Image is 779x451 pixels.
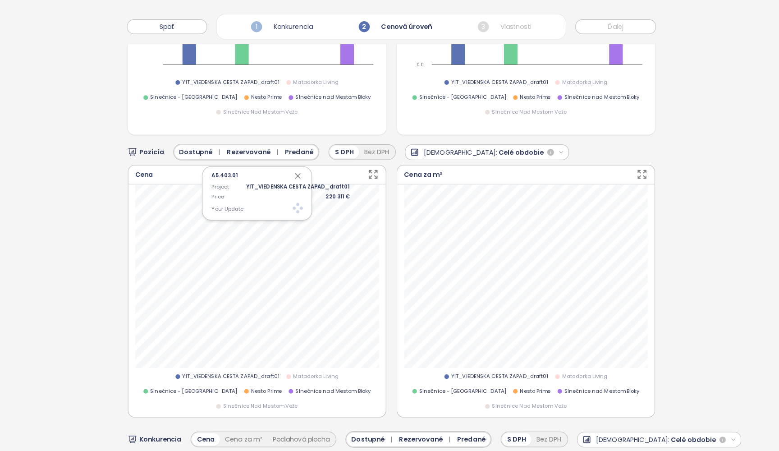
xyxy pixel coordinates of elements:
span: [DEMOGRAPHIC_DATA]: [422,145,494,155]
span: Slnečnice - [GEOGRAPHIC_DATA] [417,92,503,100]
span: Späť [161,21,176,31]
span: Nesto Prime [252,92,282,100]
span: Ďalej [603,21,618,31]
span: Nesto Prime [516,92,546,100]
span: Price [213,190,244,198]
span: Celé obdobie [664,428,709,437]
span: Matadorka Living [558,367,602,375]
span: | [219,145,221,154]
span: Slnečnice Nad Mestom Veže [489,106,562,115]
span: Rezervované [397,428,451,437]
span: Slnečnice Nad Mestom Veže [224,396,298,404]
span: 220 311 € [247,190,348,198]
div: Bez DPH [527,426,562,439]
span: Predané [454,428,482,437]
span: Slnečnice - [GEOGRAPHIC_DATA] [152,381,238,389]
span: Slnečnice - [GEOGRAPHIC_DATA] [417,381,503,389]
div: S DPH [329,143,358,156]
div: Podlahová plocha [268,426,334,439]
span: YIT_VIEDENSKA CESTA ZAPAD_draft01 [184,77,280,85]
tspan: 0.0 [414,61,422,67]
span: Dostupné [181,145,225,155]
span: Matadorka Living [293,367,338,375]
span: Slnečnice nad Mestom Bloky [295,92,369,100]
div: Cena [137,167,155,177]
span: YIT_VIEDENSKA CESTA ZAPAD_draft01 [449,367,544,375]
span: Matadorka Living [558,77,602,85]
span: Rezervované [228,145,281,155]
div: S DPH [499,426,527,439]
span: Dostupné [350,428,394,437]
span: YIT_VIEDENSKA CESTA ZAPAD_draft01 [184,367,280,375]
span: Slnečnice - [GEOGRAPHIC_DATA] [152,92,238,100]
div: Konkurencia [249,18,315,34]
span: [DEMOGRAPHIC_DATA]: [591,428,664,437]
span: Slnečnice Nad Mestom Veže [224,106,298,115]
span: Matadorka Living [293,77,338,85]
span: YIT_VIEDENSKA CESTA ZAPAD_draft01 [247,180,348,188]
span: 3 [475,21,486,32]
span: 2 [357,21,368,32]
div: Cena za m² [402,167,440,177]
span: Slnečnice Nad Mestom Veže [489,396,562,404]
span: Project [213,180,244,188]
span: Slnečnice nad Mestom Bloky [560,92,634,100]
span: Celé obdobie [495,145,540,155]
span: | [276,145,278,154]
span: 1 [252,21,262,32]
span: Predané [285,145,313,155]
span: Slnečnice nad Mestom Bloky [295,381,369,389]
span: | [446,428,448,437]
div: Cenová úroveň [355,18,432,34]
span: Your Update [213,202,244,210]
div: Cena [193,426,221,439]
span: Konkurencia [142,428,183,437]
button: [DEMOGRAPHIC_DATA]:Celé obdobie [573,425,734,440]
button: Ďalej [571,19,650,33]
span: | [389,428,390,437]
div: A5.403.01 [213,169,238,177]
span: Pozícia [142,145,166,155]
span: Nesto Prime [252,381,282,389]
span: Nesto Prime [516,381,546,389]
div: Bez DPH [358,143,393,156]
div: Vlastnosti [472,18,530,34]
div: Cena za m² [221,426,268,439]
button: Späť [129,19,208,33]
span: YIT_VIEDENSKA CESTA ZAPAD_draft01 [449,77,544,85]
button: [DEMOGRAPHIC_DATA]:Celé obdobie [403,142,565,157]
span: Slnečnice nad Mestom Bloky [560,381,634,389]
